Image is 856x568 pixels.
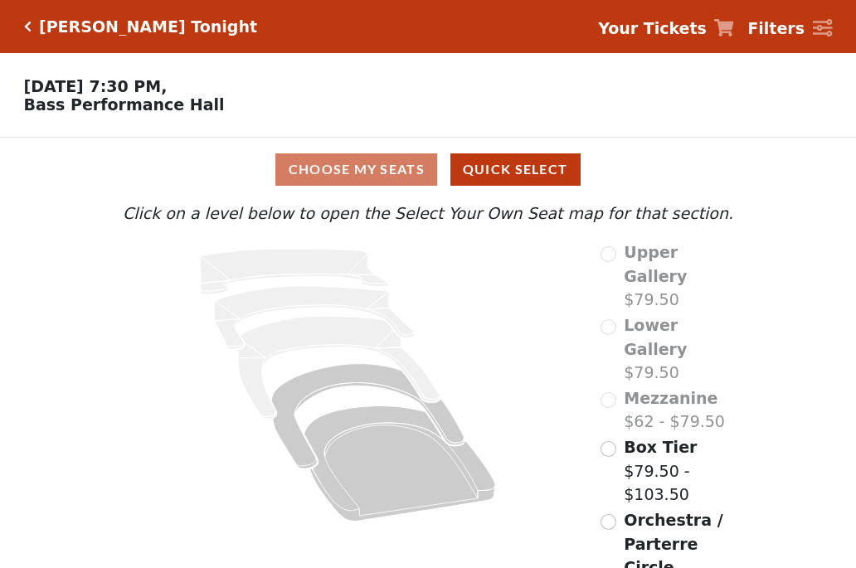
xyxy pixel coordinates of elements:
button: Quick Select [450,153,581,186]
path: Upper Gallery - Seats Available: 0 [200,249,389,294]
a: Filters [747,17,832,41]
strong: Your Tickets [598,19,707,37]
span: Upper Gallery [624,243,687,285]
label: $79.50 - $103.50 [624,435,737,507]
a: Your Tickets [598,17,734,41]
label: $62 - $79.50 [624,386,725,434]
strong: Filters [747,19,805,37]
label: $79.50 [624,240,737,312]
p: Click on a level below to open the Select Your Own Seat map for that section. [119,201,737,226]
span: Box Tier [624,438,697,456]
path: Lower Gallery - Seats Available: 0 [215,286,415,349]
span: Mezzanine [624,389,717,407]
a: Click here to go back to filters [24,21,32,32]
label: $79.50 [624,313,737,385]
h5: [PERSON_NAME] Tonight [39,17,257,36]
path: Orchestra / Parterre Circle - Seats Available: 572 [304,406,496,522]
span: Lower Gallery [624,316,687,358]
